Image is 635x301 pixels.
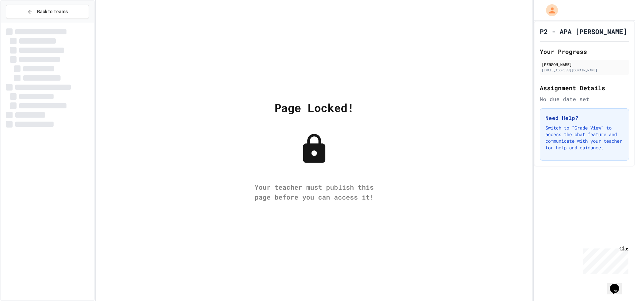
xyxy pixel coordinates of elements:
[545,125,623,151] p: Switch to "Grade View" to access the chat feature and communicate with your teacher for help and ...
[248,182,380,202] div: Your teacher must publish this page before you can access it!
[3,3,46,42] div: Chat with us now!Close
[540,83,629,93] h2: Assignment Details
[540,95,629,103] div: No due date set
[542,68,627,73] div: [EMAIL_ADDRESS][DOMAIN_NAME]
[542,61,627,67] div: [PERSON_NAME]
[539,3,560,18] div: My Account
[6,5,89,19] button: Back to Teams
[540,27,627,36] h1: P2 - APA [PERSON_NAME]
[580,246,628,274] iframe: chat widget
[545,114,623,122] h3: Need Help?
[37,8,68,15] span: Back to Teams
[275,99,354,116] div: Page Locked!
[540,47,629,56] h2: Your Progress
[607,275,628,294] iframe: chat widget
